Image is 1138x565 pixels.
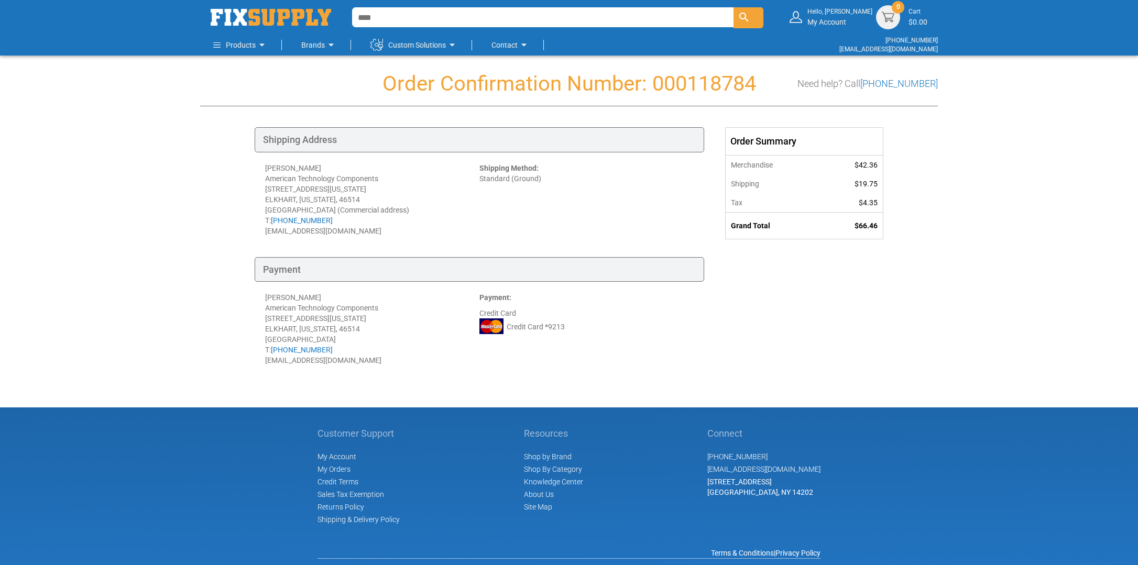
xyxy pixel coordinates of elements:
a: Brands [301,35,337,56]
span: $4.35 [859,198,878,207]
div: Credit Card [479,292,694,365]
a: [EMAIL_ADDRESS][DOMAIN_NAME] [707,465,820,473]
span: $42.36 [855,161,878,169]
span: 0 [896,3,900,12]
a: [PHONE_NUMBER] [860,78,938,89]
div: Order Summary [726,128,883,155]
th: Shipping [726,174,822,193]
a: Products [213,35,268,56]
img: MC [479,318,504,334]
a: [PHONE_NUMBER] [271,216,333,225]
strong: Grand Total [731,221,770,230]
a: [PHONE_NUMBER] [271,346,333,354]
div: Payment [255,257,704,282]
span: My Account [318,452,356,461]
h5: Customer Support [318,428,400,439]
h3: Need help? Call [797,79,938,89]
th: Merchandise [726,155,822,174]
a: Shipping & Delivery Policy [318,515,400,524]
span: Credit Terms [318,478,358,486]
div: [PERSON_NAME] American Technology Components [STREET_ADDRESS][US_STATE] ELKHART, [US_STATE], 4651... [265,163,479,236]
span: Sales Tax Exemption [318,490,384,498]
span: My Orders [318,465,351,473]
div: [PERSON_NAME] American Technology Components [STREET_ADDRESS][US_STATE] ELKHART, [US_STATE], 4651... [265,292,479,365]
span: $19.75 [855,180,878,188]
a: [PHONE_NUMBER] [707,452,768,461]
h5: Connect [707,428,820,439]
small: Cart [909,7,927,16]
a: Contact [491,35,530,56]
a: Privacy Policy [775,549,820,557]
a: About Us [524,490,554,498]
span: $66.46 [855,221,878,230]
h5: Resources [524,428,583,439]
div: | [318,548,820,558]
span: $0.00 [909,18,927,26]
small: Hello, [PERSON_NAME] [807,7,872,16]
a: Shop by Brand [524,452,572,461]
th: Tax [726,193,822,213]
a: Knowledge Center [524,478,583,486]
span: Credit Card *9213 [507,322,565,332]
div: Standard (Ground) [479,163,694,236]
a: Returns Policy [318,503,364,511]
a: Site Map [524,503,552,511]
a: store logo [211,9,331,26]
a: Shop By Category [524,465,582,473]
a: [PHONE_NUMBER] [885,37,938,44]
div: Shipping Address [255,127,704,152]
strong: Payment: [479,293,511,302]
strong: Shipping Method: [479,164,539,172]
div: My Account [807,7,872,27]
img: Fix Industrial Supply [211,9,331,26]
span: [STREET_ADDRESS] [GEOGRAPHIC_DATA], NY 14202 [707,478,813,496]
a: [EMAIL_ADDRESS][DOMAIN_NAME] [839,46,938,53]
a: Custom Solutions [370,35,458,56]
a: Terms & Conditions [711,549,774,557]
h1: Order Confirmation Number: 000118784 [200,72,938,95]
